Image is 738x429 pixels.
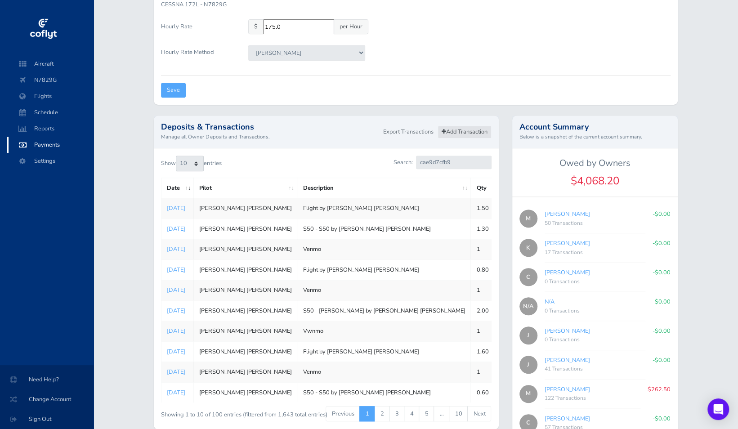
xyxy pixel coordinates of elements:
[519,210,537,228] span: M
[297,219,471,239] td: S50 - S50 by [PERSON_NAME] [PERSON_NAME]
[194,362,297,382] td: [PERSON_NAME] [PERSON_NAME]
[471,219,500,239] td: 1.30
[11,391,83,407] span: Change Account
[467,406,491,421] a: Next
[297,259,471,280] td: Flight by [PERSON_NAME] [PERSON_NAME]
[519,326,537,344] span: J
[519,385,537,403] span: M
[653,239,671,248] p: -$0.00
[161,133,379,141] small: Manage all Owner Deposits and Transactions.
[297,280,471,300] td: Venmo
[545,277,645,286] div: 0 Transactions
[194,178,297,198] th: Pilot: activate to sort column ascending
[545,415,590,423] a: [PERSON_NAME]
[512,172,678,189] div: $4,068.20
[707,398,729,420] div: Open Intercom Messenger
[16,88,85,104] span: Flights
[545,239,590,247] a: [PERSON_NAME]
[653,356,671,365] p: -$0.00
[653,414,671,423] p: -$0.00
[416,156,492,169] input: Search:
[167,245,185,253] a: [DATE]
[16,137,85,153] span: Payments
[297,362,471,382] td: Venmo
[545,298,555,306] a: N/A
[471,362,500,382] td: 1
[545,356,590,364] a: [PERSON_NAME]
[512,158,678,169] h5: Owed by Owners
[161,178,194,198] th: Date: activate to sort column ascending
[374,406,389,421] a: 2
[545,394,640,403] div: 122 Transactions
[471,198,500,219] td: 1.50
[471,300,500,321] td: 2.00
[471,178,500,198] th: Qty: activate to sort column ascending
[194,198,297,219] td: [PERSON_NAME] [PERSON_NAME]
[161,156,221,171] label: Show entries
[297,382,471,402] td: S50 - S50 by [PERSON_NAME] [PERSON_NAME]
[394,156,491,169] label: Search:
[297,178,471,198] th: Description: activate to sort column ascending
[653,326,671,335] p: -$0.00
[167,389,185,397] a: [DATE]
[519,268,537,286] span: C
[359,406,375,421] a: 1
[16,72,85,88] span: N7829G
[194,239,297,259] td: [PERSON_NAME] [PERSON_NAME]
[419,406,434,421] a: 5
[161,83,186,98] input: Save
[471,239,500,259] td: 1
[545,219,645,228] div: 50 Transactions
[16,153,85,169] span: Settings
[545,248,645,257] div: 17 Transactions
[11,411,83,427] span: Sign Out
[471,280,500,300] td: 1
[545,210,590,218] a: [PERSON_NAME]
[545,365,645,374] div: 41 Transactions
[389,406,404,421] a: 3
[16,104,85,121] span: Schedule
[545,327,590,335] a: [PERSON_NAME]
[404,406,419,421] a: 4
[161,123,379,131] h2: Deposits & Transactions
[11,371,83,388] span: Need Help?
[16,56,85,72] span: Aircraft
[545,307,645,316] div: 0 Transactions
[167,307,185,315] a: [DATE]
[653,210,671,219] p: -$0.00
[653,268,671,277] p: -$0.00
[194,280,297,300] td: [PERSON_NAME] [PERSON_NAME]
[519,123,671,131] h2: Account Summary
[154,19,242,38] label: Hourly Rate
[519,297,537,315] span: N/A
[653,297,671,306] p: -$0.00
[334,19,368,34] span: per Hour
[16,121,85,137] span: Reports
[167,225,185,233] a: [DATE]
[28,16,58,43] img: coflyt logo
[438,125,492,139] a: Add Transaction
[161,405,292,419] div: Showing 1 to 10 of 100 entries (filtered from 1,643 total entries)
[519,356,537,374] span: J
[648,385,671,394] p: $262.50
[545,385,590,393] a: [PERSON_NAME]
[545,268,590,277] a: [PERSON_NAME]
[519,239,537,257] span: K
[167,286,185,294] a: [DATE]
[297,239,471,259] td: Venmo
[297,341,471,362] td: Flight by [PERSON_NAME] [PERSON_NAME]
[297,321,471,341] td: Vwnmo
[545,335,645,344] div: 0 Transactions
[167,204,185,212] a: [DATE]
[449,406,468,421] a: 10
[194,300,297,321] td: [PERSON_NAME] [PERSON_NAME]
[167,348,185,356] a: [DATE]
[167,327,185,335] a: [DATE]
[176,156,204,171] select: Showentries
[154,45,242,67] label: Hourly Rate Method
[194,341,297,362] td: [PERSON_NAME] [PERSON_NAME]
[194,219,297,239] td: [PERSON_NAME] [PERSON_NAME]
[471,341,500,362] td: 1.60
[194,321,297,341] td: [PERSON_NAME] [PERSON_NAME]
[248,19,264,34] span: $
